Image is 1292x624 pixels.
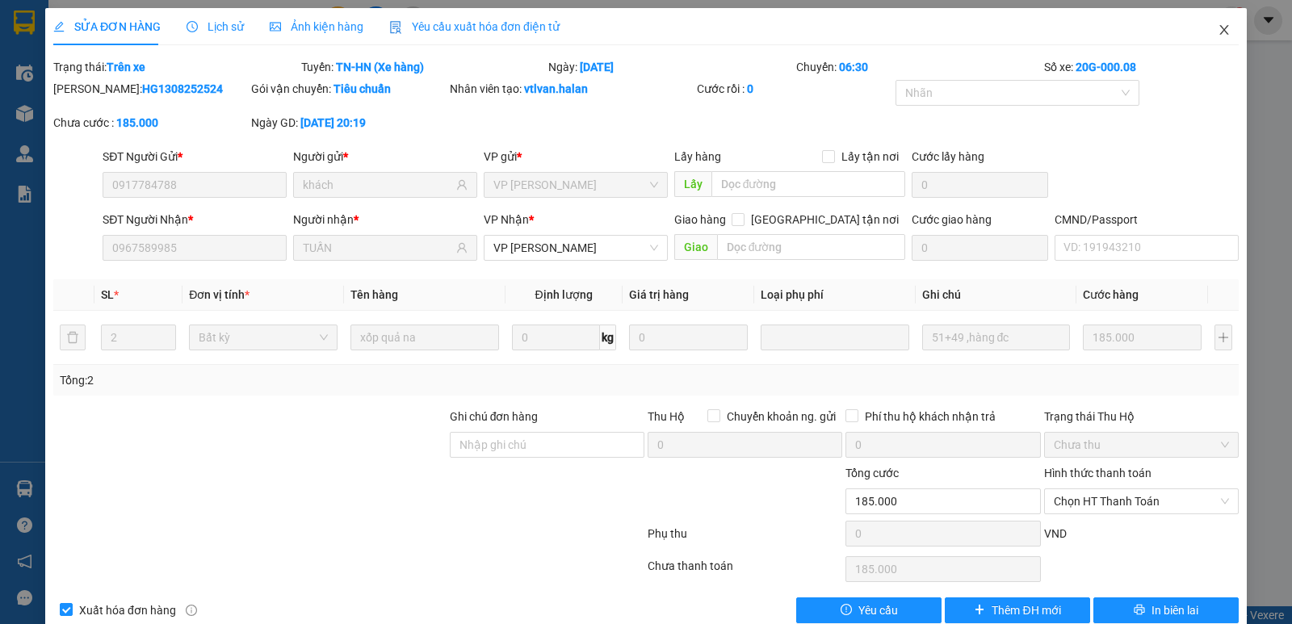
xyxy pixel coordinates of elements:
[629,288,689,301] span: Giá trị hàng
[389,21,402,34] img: icon
[1218,23,1231,36] span: close
[73,601,182,619] span: Xuất hóa đơn hàng
[697,80,891,98] div: Cước rồi :
[754,279,916,311] th: Loại phụ phí
[674,150,721,163] span: Lấy hàng
[456,179,468,191] span: user
[858,601,898,619] span: Yêu cầu
[912,172,1048,198] input: Cước lấy hàng
[251,80,446,98] div: Gói vận chuyển:
[747,82,753,95] b: 0
[912,213,992,226] label: Cước giao hàng
[992,601,1060,619] span: Thêm ĐH mới
[293,148,477,165] div: Người gửi
[1044,467,1151,480] label: Hình thức thanh toán
[674,171,711,197] span: Lấy
[1083,325,1202,350] input: 0
[1055,211,1239,228] div: CMND/Passport
[646,525,844,553] div: Phụ thu
[52,58,300,76] div: Trạng thái:
[186,605,197,616] span: info-circle
[456,242,468,253] span: user
[1044,408,1239,425] div: Trạng thái Thu Hộ
[450,410,539,423] label: Ghi chú đơn hàng
[300,116,366,129] b: [DATE] 20:19
[945,597,1090,623] button: plusThêm ĐH mới
[300,58,547,76] div: Tuyến:
[60,371,500,389] div: Tổng: 2
[629,325,748,350] input: 0
[336,61,424,73] b: TN-HN (Xe hàng)
[1054,489,1229,513] span: Chọn HT Thanh Toán
[1202,8,1247,53] button: Close
[303,239,453,257] input: Tên người nhận
[270,20,363,33] span: Ảnh kiện hàng
[199,325,328,350] span: Bất kỳ
[116,116,158,129] b: 185.000
[187,21,198,32] span: clock-circle
[493,173,658,197] span: VP Hoàng Gia
[580,61,614,73] b: [DATE]
[53,80,248,98] div: [PERSON_NAME]:
[53,21,65,32] span: edit
[1214,325,1232,350] button: plus
[484,213,529,226] span: VP Nhận
[1054,433,1229,457] span: Chưa thu
[293,211,477,228] div: Người nhận
[493,236,658,260] span: VP Nguyễn Văn Cừ
[1076,61,1136,73] b: 20G-000.08
[1093,597,1239,623] button: printerIn biên lai
[303,176,453,194] input: Tên người gửi
[1151,601,1198,619] span: In biên lai
[974,604,985,617] span: plus
[912,150,984,163] label: Cước lấy hàng
[103,211,287,228] div: SĐT Người Nhận
[845,467,899,480] span: Tổng cước
[389,20,560,33] span: Yêu cầu xuất hóa đơn điện tử
[535,288,593,301] span: Định lượng
[1134,604,1145,617] span: printer
[835,148,905,165] span: Lấy tận nơi
[916,279,1077,311] th: Ghi chú
[1044,527,1067,540] span: VND
[1083,288,1139,301] span: Cước hàng
[745,211,905,228] span: [GEOGRAPHIC_DATA] tận nơi
[107,61,145,73] b: Trên xe
[333,82,391,95] b: Tiêu chuẩn
[450,432,644,458] input: Ghi chú đơn hàng
[101,288,114,301] span: SL
[648,410,685,423] span: Thu Hộ
[53,20,161,33] span: SỬA ĐƠN HÀNG
[270,21,281,32] span: picture
[450,80,694,98] div: Nhân viên tạo:
[912,235,1048,261] input: Cước giao hàng
[103,148,287,165] div: SĐT Người Gửi
[187,20,244,33] span: Lịch sử
[189,288,250,301] span: Đơn vị tính
[20,20,141,101] img: logo.jpg
[795,58,1042,76] div: Chuyến:
[251,114,446,132] div: Ngày GD:
[841,604,852,617] span: exclamation-circle
[839,61,868,73] b: 06:30
[60,325,86,350] button: delete
[674,213,726,226] span: Giao hàng
[646,557,844,585] div: Chưa thanh toán
[484,148,668,165] div: VP gửi
[674,234,717,260] span: Giao
[524,82,588,95] b: vtlvan.halan
[142,82,223,95] b: HG1308252524
[20,110,282,136] b: GỬI : VP [PERSON_NAME]
[1042,58,1240,76] div: Số xe:
[350,325,499,350] input: VD: Bàn, Ghế
[547,58,795,76] div: Ngày:
[922,325,1071,350] input: Ghi Chú
[858,408,1002,425] span: Phí thu hộ khách nhận trả
[717,234,906,260] input: Dọc đường
[53,114,248,132] div: Chưa cước :
[600,325,616,350] span: kg
[151,40,675,60] li: 271 - [PERSON_NAME] - [GEOGRAPHIC_DATA] - [GEOGRAPHIC_DATA]
[350,288,398,301] span: Tên hàng
[711,171,906,197] input: Dọc đường
[796,597,942,623] button: exclamation-circleYêu cầu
